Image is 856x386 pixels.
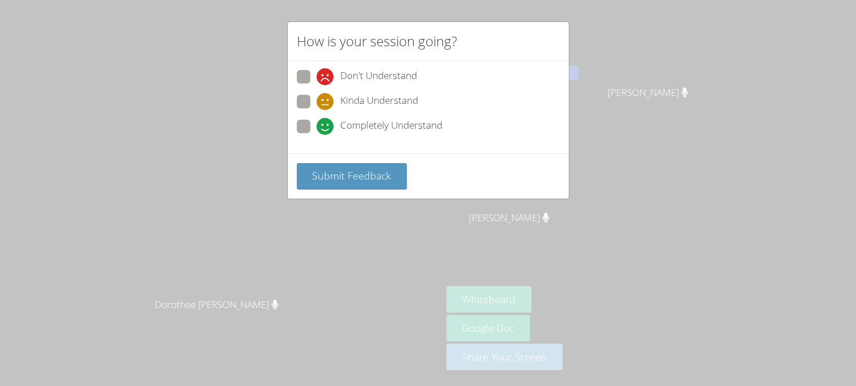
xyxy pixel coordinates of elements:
button: Submit Feedback [297,163,407,190]
span: Don't Understand [340,68,417,85]
span: Kinda Understand [340,93,418,110]
span: Submit Feedback [312,169,391,182]
span: Completely Understand [340,118,442,135]
h2: How is your session going? [297,31,457,51]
